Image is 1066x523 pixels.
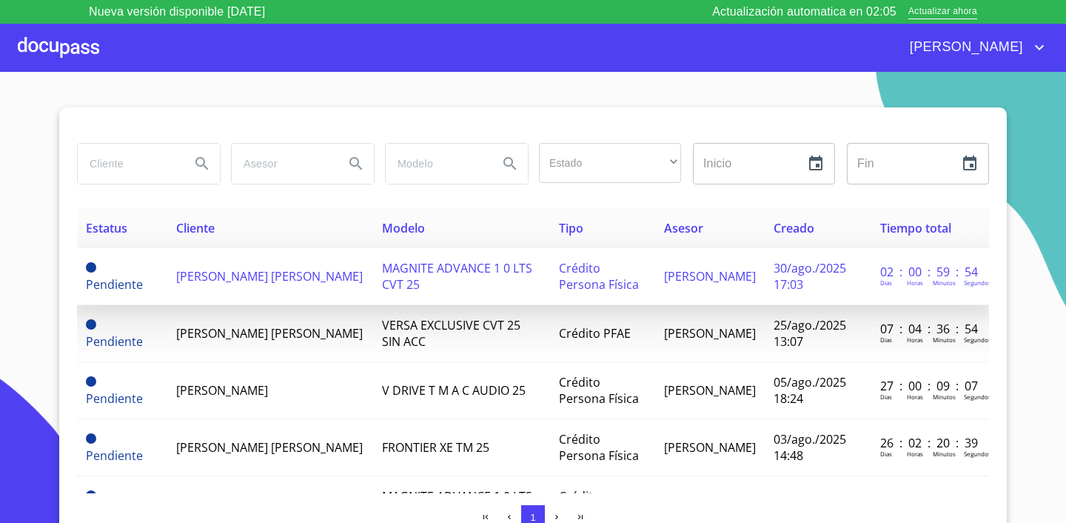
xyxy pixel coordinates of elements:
[539,143,681,183] div: ​
[933,393,956,401] p: Minutos
[964,393,991,401] p: Segundos
[382,439,489,456] span: FRONTIER XE TM 25
[899,36,1048,59] button: account of current user
[492,146,528,181] button: Search
[176,268,363,284] span: [PERSON_NAME] [PERSON_NAME]
[964,279,991,287] p: Segundos
[232,144,332,184] input: search
[86,319,96,330] span: Pendiente
[774,260,846,293] span: 30/ago./2025 17:03
[933,450,956,458] p: Minutos
[880,279,892,287] p: Dias
[774,374,846,407] span: 05/ago./2025 18:24
[880,450,892,458] p: Dias
[382,260,532,293] span: MAGNITE ADVANCE 1 0 LTS CVT 25
[880,435,980,451] p: 26 : 02 : 20 : 39
[86,220,127,236] span: Estatus
[774,431,846,464] span: 03/ago./2025 14:48
[907,336,923,344] p: Horas
[907,279,923,287] p: Horas
[907,393,923,401] p: Horas
[664,439,756,456] span: [PERSON_NAME]
[78,144,178,184] input: search
[86,447,143,464] span: Pendiente
[880,264,980,280] p: 02 : 00 : 59 : 54
[530,512,535,523] span: 1
[664,268,756,284] span: [PERSON_NAME]
[712,3,896,21] p: Actualización automatica en 02:05
[774,220,814,236] span: Creado
[559,374,639,407] span: Crédito Persona Física
[559,488,639,521] span: Crédito Persona Física
[176,220,215,236] span: Cliente
[907,450,923,458] p: Horas
[933,336,956,344] p: Minutos
[382,488,532,521] span: MAGNITE ADVANCE 1 0 LTS MT 25
[880,336,892,344] p: Dias
[559,260,639,293] span: Crédito Persona Física
[664,220,703,236] span: Asesor
[774,317,846,350] span: 25/ago./2025 13:07
[86,333,143,350] span: Pendiente
[86,490,96,501] span: Pendiente
[964,450,991,458] p: Segundos
[176,439,363,456] span: [PERSON_NAME] [PERSON_NAME]
[86,390,143,407] span: Pendiente
[880,220,951,236] span: Tiempo total
[382,382,526,399] span: V DRIVE T M A C AUDIO 25
[86,276,143,293] span: Pendiente
[382,220,425,236] span: Modelo
[664,382,756,399] span: [PERSON_NAME]
[880,321,980,337] p: 07 : 04 : 36 : 54
[338,146,374,181] button: Search
[559,431,639,464] span: Crédito Persona Física
[86,376,96,387] span: Pendiente
[176,325,363,342] span: [PERSON_NAME] [PERSON_NAME]
[386,144,486,184] input: search
[880,378,980,394] p: 27 : 00 : 09 : 07
[176,382,268,399] span: [PERSON_NAME]
[382,317,520,350] span: VERSA EXCLUSIVE CVT 25 SIN ACC
[89,3,265,21] p: Nueva versión disponible [DATE]
[664,325,756,342] span: [PERSON_NAME]
[933,279,956,287] p: Minutos
[964,336,991,344] p: Segundos
[899,36,1030,59] span: [PERSON_NAME]
[86,433,96,444] span: Pendiente
[184,146,220,181] button: Search
[559,220,583,236] span: Tipo
[880,492,980,508] p: 33 : 07 : 57 : 22
[880,393,892,401] p: Dias
[559,325,631,342] span: Crédito PFAE
[908,4,977,20] span: Actualizar ahora
[86,262,96,273] span: Pendiente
